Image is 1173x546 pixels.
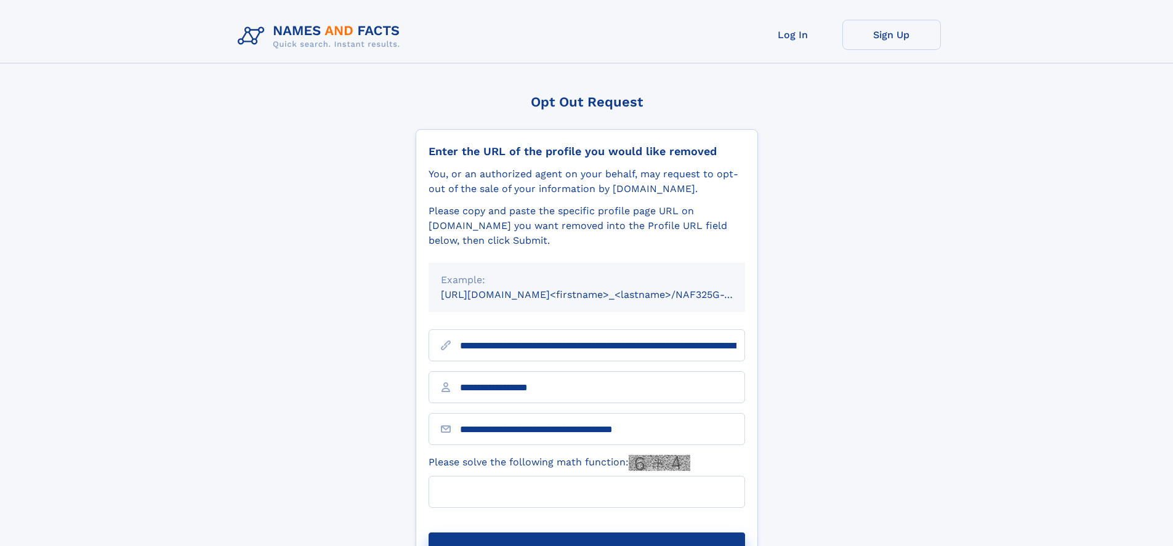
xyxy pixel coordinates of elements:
[429,204,745,248] div: Please copy and paste the specific profile page URL on [DOMAIN_NAME] you want removed into the Pr...
[429,455,690,471] label: Please solve the following math function:
[429,167,745,196] div: You, or an authorized agent on your behalf, may request to opt-out of the sale of your informatio...
[416,94,758,110] div: Opt Out Request
[441,289,768,300] small: [URL][DOMAIN_NAME]<firstname>_<lastname>/NAF325G-xxxxxxxx
[233,20,410,53] img: Logo Names and Facts
[441,273,733,287] div: Example:
[842,20,941,50] a: Sign Up
[744,20,842,50] a: Log In
[429,145,745,158] div: Enter the URL of the profile you would like removed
